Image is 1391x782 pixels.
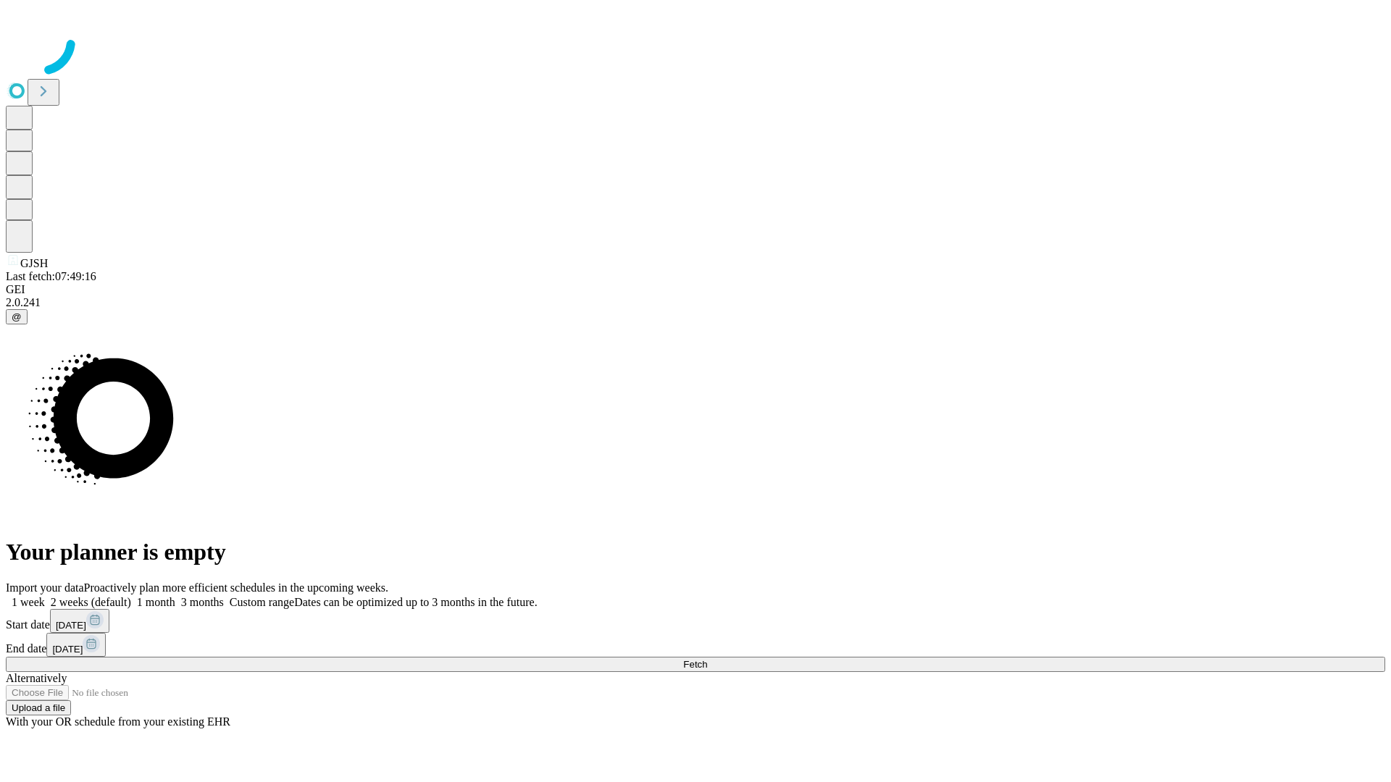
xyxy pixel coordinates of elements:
[6,296,1385,309] div: 2.0.241
[6,672,67,684] span: Alternatively
[6,657,1385,672] button: Fetch
[50,609,109,633] button: [DATE]
[12,311,22,322] span: @
[137,596,175,608] span: 1 month
[46,633,106,657] button: [DATE]
[6,270,96,282] span: Last fetch: 07:49:16
[683,659,707,670] span: Fetch
[294,596,537,608] span: Dates can be optimized up to 3 months in the future.
[6,700,71,715] button: Upload a file
[6,715,230,728] span: With your OR schedule from your existing EHR
[52,644,83,655] span: [DATE]
[6,309,28,324] button: @
[51,596,131,608] span: 2 weeks (default)
[56,620,86,631] span: [DATE]
[6,633,1385,657] div: End date
[20,257,48,269] span: GJSH
[84,581,388,594] span: Proactively plan more efficient schedules in the upcoming weeks.
[6,539,1385,566] h1: Your planner is empty
[6,609,1385,633] div: Start date
[230,596,294,608] span: Custom range
[6,581,84,594] span: Import your data
[6,283,1385,296] div: GEI
[181,596,224,608] span: 3 months
[12,596,45,608] span: 1 week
